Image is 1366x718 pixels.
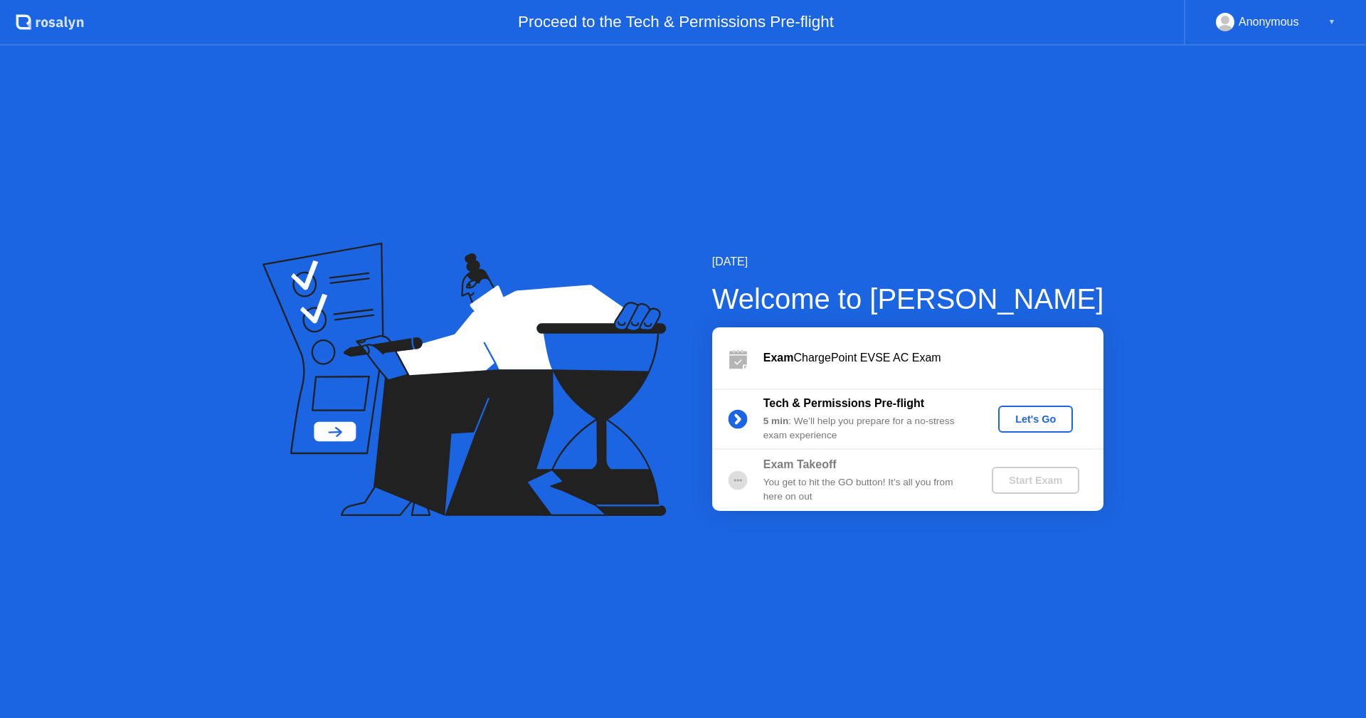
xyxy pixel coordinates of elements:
div: [DATE] [712,253,1104,270]
div: Welcome to [PERSON_NAME] [712,278,1104,320]
b: Exam [763,352,794,364]
b: Tech & Permissions Pre-flight [763,397,924,409]
div: You get to hit the GO button! It’s all you from here on out [763,475,968,505]
b: Exam Takeoff [763,458,837,470]
div: Anonymous [1239,13,1299,31]
div: : We’ll help you prepare for a no-stress exam experience [763,414,968,443]
div: Let's Go [1004,413,1067,425]
b: 5 min [763,416,789,426]
button: Let's Go [998,406,1073,433]
div: ▼ [1328,13,1335,31]
div: ChargePoint EVSE AC Exam [763,349,1103,366]
div: Start Exam [997,475,1074,486]
button: Start Exam [992,467,1079,494]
